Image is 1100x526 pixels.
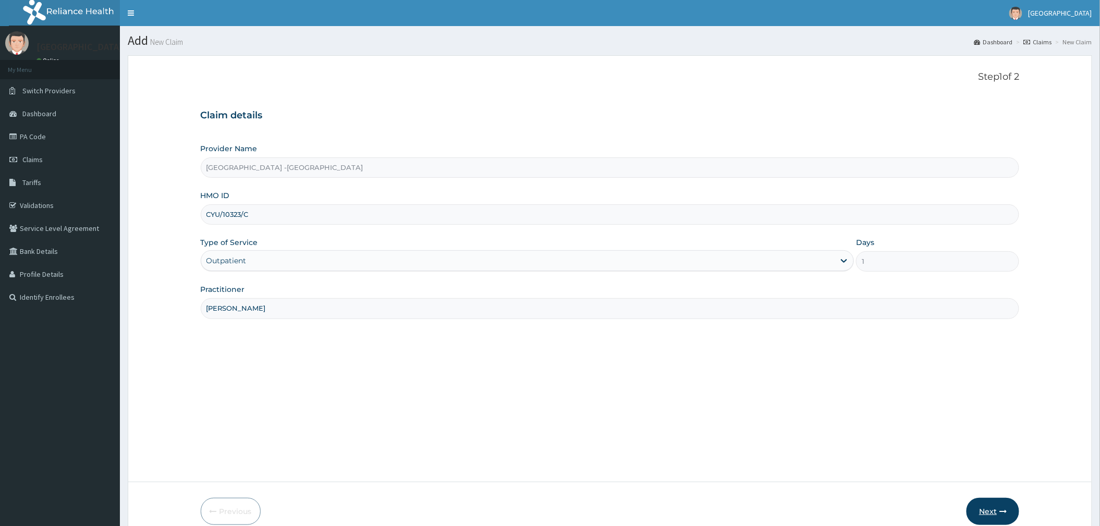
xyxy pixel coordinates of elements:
a: Online [36,57,62,64]
input: Enter HMO ID [201,204,1020,225]
li: New Claim [1053,38,1092,46]
input: Enter Name [201,298,1020,319]
div: Outpatient [206,255,247,266]
h1: Add [128,34,1092,47]
span: Claims [22,155,43,164]
label: Days [856,237,874,248]
small: New Claim [148,38,183,46]
span: Switch Providers [22,86,76,95]
p: Step 1 of 2 [201,71,1020,83]
span: [GEOGRAPHIC_DATA] [1029,8,1092,18]
label: Practitioner [201,284,245,295]
img: User Image [1009,7,1022,20]
span: Tariffs [22,178,41,187]
button: Previous [201,498,261,525]
label: HMO ID [201,190,230,201]
a: Dashboard [974,38,1013,46]
a: Claims [1024,38,1052,46]
label: Type of Service [201,237,258,248]
button: Next [967,498,1019,525]
h3: Claim details [201,110,1020,121]
p: [GEOGRAPHIC_DATA] [36,42,123,52]
label: Provider Name [201,143,258,154]
span: Dashboard [22,109,56,118]
img: User Image [5,31,29,55]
